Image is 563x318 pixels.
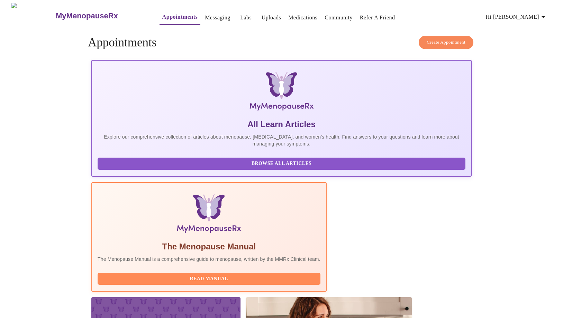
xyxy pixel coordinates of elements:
button: Community [322,11,355,25]
a: Community [325,13,353,23]
h5: All Learn Articles [98,119,465,130]
a: Browse All Articles [98,160,467,166]
a: Labs [240,13,252,23]
a: MyMenopauseRx [55,4,146,28]
a: Appointments [162,12,198,22]
p: The Menopause Manual is a comprehensive guide to menopause, written by the MMRx Clinical team. [98,256,320,263]
a: Medications [288,13,317,23]
button: Medications [285,11,320,25]
h3: MyMenopauseRx [56,11,118,20]
button: Create Appointment [419,36,473,49]
p: Explore our comprehensive collection of articles about menopause, [MEDICAL_DATA], and women's hea... [98,133,465,147]
img: MyMenopauseRx Logo [11,3,55,29]
a: Refer a Friend [360,13,395,23]
button: Uploads [259,11,284,25]
a: Messaging [205,13,230,23]
button: Refer a Friend [357,11,398,25]
span: Browse All Articles [105,159,458,168]
h5: The Menopause Manual [98,241,320,252]
a: Uploads [262,13,281,23]
span: Read Manual [105,275,314,283]
span: Create Appointment [427,38,465,46]
span: Hi [PERSON_NAME] [486,12,547,22]
button: Browse All Articles [98,158,465,170]
button: Hi [PERSON_NAME] [483,10,550,24]
img: MyMenopauseRx Logo [155,72,408,113]
button: Labs [235,11,257,25]
a: Read Manual [98,275,322,281]
button: Read Manual [98,273,320,285]
button: Appointments [160,10,200,25]
button: Messaging [202,11,233,25]
h4: Appointments [88,36,475,50]
img: Menopause Manual [133,194,285,236]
